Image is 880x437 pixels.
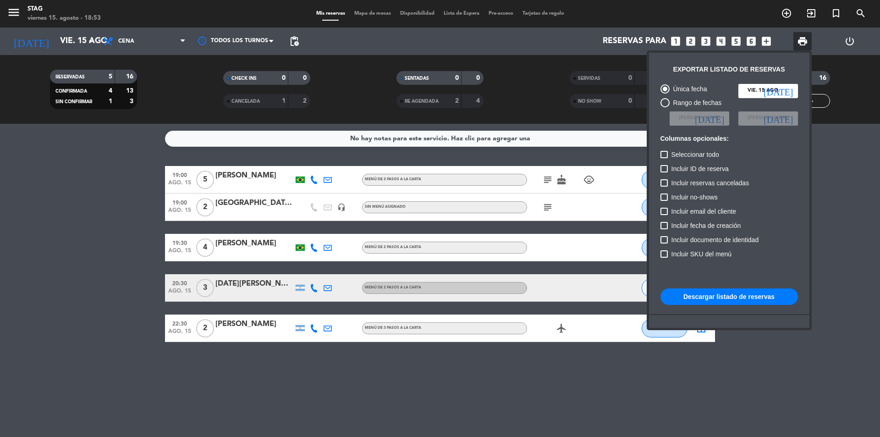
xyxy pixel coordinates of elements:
[671,206,737,217] span: Incluir email del cliente
[764,114,793,123] i: [DATE]
[673,64,785,75] div: Exportar listado de reservas
[671,177,749,188] span: Incluir reservas canceladas
[695,114,724,123] i: [DATE]
[671,163,729,174] span: Incluir ID de reserva
[671,220,741,231] span: Incluir fecha de creación
[670,98,722,108] div: Rango de fechas
[679,114,720,122] span: [PERSON_NAME]
[748,114,789,122] span: [PERSON_NAME]
[797,36,808,47] span: print
[671,192,718,203] span: Incluir no-shows
[671,149,719,160] span: Seleccionar todo
[670,84,707,94] div: Única fecha
[660,288,798,305] button: Descargar listado de reservas
[289,36,300,47] span: pending_actions
[660,135,798,143] h6: Columnas opcionales:
[671,249,732,260] span: Incluir SKU del menú
[671,234,759,245] span: Incluir documento de identidad
[764,86,793,95] i: [DATE]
